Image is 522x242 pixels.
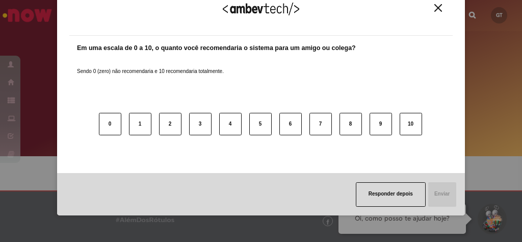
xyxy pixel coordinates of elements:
[129,113,151,135] button: 1
[77,56,224,75] label: Sendo 0 (zero) não recomendaria e 10 recomendaria totalmente.
[77,43,356,53] label: Em uma escala de 0 a 10, o quanto você recomendaria o sistema para um amigo ou colega?
[434,4,442,12] img: Close
[370,113,392,135] button: 9
[400,113,422,135] button: 10
[309,113,332,135] button: 7
[159,113,181,135] button: 2
[356,182,426,207] button: Responder depois
[340,113,362,135] button: 8
[279,113,302,135] button: 6
[219,113,242,135] button: 4
[249,113,272,135] button: 5
[99,113,121,135] button: 0
[223,3,299,15] img: Logo Ambevtech
[431,4,445,12] button: Close
[189,113,212,135] button: 3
